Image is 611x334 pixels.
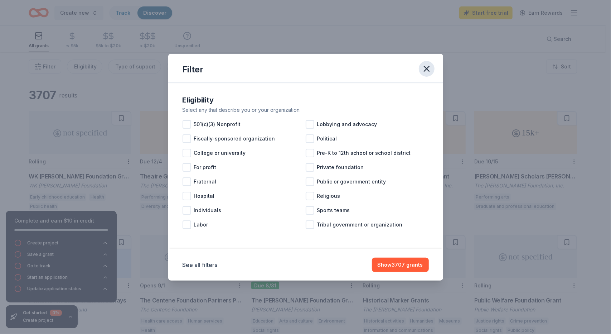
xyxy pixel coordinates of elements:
span: Labor [194,220,208,229]
span: Lobbying and advocacy [317,120,377,129]
span: Individuals [194,206,222,215]
span: Political [317,134,337,143]
span: Hospital [194,192,215,200]
div: Select any that describe you or your organization. [183,106,429,114]
span: Fraternal [194,177,217,186]
span: Private foundation [317,163,364,172]
button: See all filters [183,261,218,269]
span: Public or government entity [317,177,386,186]
span: For profit [194,163,217,172]
div: Eligibility [183,94,429,106]
span: 501(c)(3) Nonprofit [194,120,241,129]
div: Filter [183,64,204,75]
span: College or university [194,149,246,157]
span: Fiscally-sponsored organization [194,134,275,143]
span: Sports teams [317,206,350,215]
button: Show3707 grants [372,258,429,272]
span: Tribal government or organization [317,220,403,229]
span: Religious [317,192,340,200]
span: Pre-K to 12th school or school district [317,149,411,157]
